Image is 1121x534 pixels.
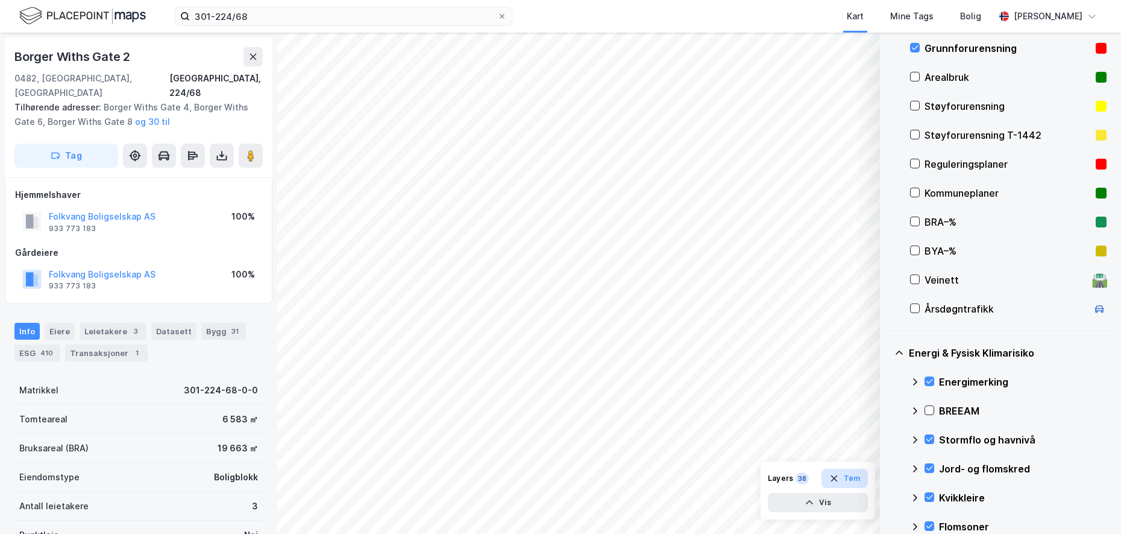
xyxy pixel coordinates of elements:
[796,472,809,485] div: 38
[201,323,246,340] div: Bygg
[131,347,143,359] div: 1
[49,224,96,234] div: 933 773 183
[151,323,196,340] div: Datasett
[214,470,258,485] div: Boligblokk
[821,469,868,488] button: Tøm
[14,71,169,100] div: 0482, [GEOGRAPHIC_DATA], [GEOGRAPHIC_DATA]
[939,433,1107,447] div: Stormflo og havnivå
[890,9,934,24] div: Mine Tags
[252,499,258,513] div: 3
[925,128,1091,142] div: Støyforurensning T-1442
[130,325,142,337] div: 3
[184,383,258,398] div: 301-224-68-0-0
[1014,9,1082,24] div: [PERSON_NAME]
[14,345,60,361] div: ESG
[939,462,1107,476] div: Jord- og flomskred
[925,70,1091,84] div: Arealbruk
[14,323,40,340] div: Info
[45,323,75,340] div: Eiere
[939,520,1107,534] div: Flomsoner
[939,491,1107,505] div: Kvikkleire
[19,412,68,427] div: Tomteareal
[222,412,258,427] div: 6 583 ㎡
[19,470,80,485] div: Eiendomstype
[19,441,89,456] div: Bruksareal (BRA)
[14,47,133,66] div: Borger Withs Gate 2
[19,5,146,27] img: logo.f888ab2527a4732fd821a326f86c7f29.svg
[231,209,255,224] div: 100%
[19,383,58,398] div: Matrikkel
[925,41,1091,56] div: Grunnforurensning
[80,323,146,340] div: Leietakere
[925,273,1087,287] div: Veinett
[960,9,981,24] div: Bolig
[939,375,1107,389] div: Energimerking
[65,345,148,361] div: Transaksjoner
[190,7,497,25] input: Søk på adresse, matrikkel, gårdeiere, leietakere eller personer
[231,267,255,282] div: 100%
[847,9,864,24] div: Kart
[1061,476,1121,534] iframe: Chat Widget
[38,347,55,359] div: 410
[15,188,262,202] div: Hjemmelshaver
[218,441,258,456] div: 19 663 ㎡
[229,325,241,337] div: 31
[909,346,1107,360] div: Energi & Fysisk Klimarisiko
[768,493,868,512] button: Vis
[768,474,793,483] div: Layers
[939,404,1107,418] div: BREEAM
[925,215,1091,229] div: BRA–%
[169,71,263,100] div: [GEOGRAPHIC_DATA], 224/68
[925,302,1087,316] div: Årsdøgntrafikk
[925,186,1091,200] div: Kommuneplaner
[14,144,118,168] button: Tag
[14,100,253,129] div: Borger Withs Gate 4, Borger Withs Gate 6, Borger Withs Gate 8
[15,246,262,260] div: Gårdeiere
[925,99,1091,113] div: Støyforurensning
[925,244,1091,258] div: BYA–%
[14,102,104,112] span: Tilhørende adresser:
[49,281,96,291] div: 933 773 183
[1091,272,1108,288] div: 🛣️
[925,157,1091,171] div: Reguleringsplaner
[19,499,89,513] div: Antall leietakere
